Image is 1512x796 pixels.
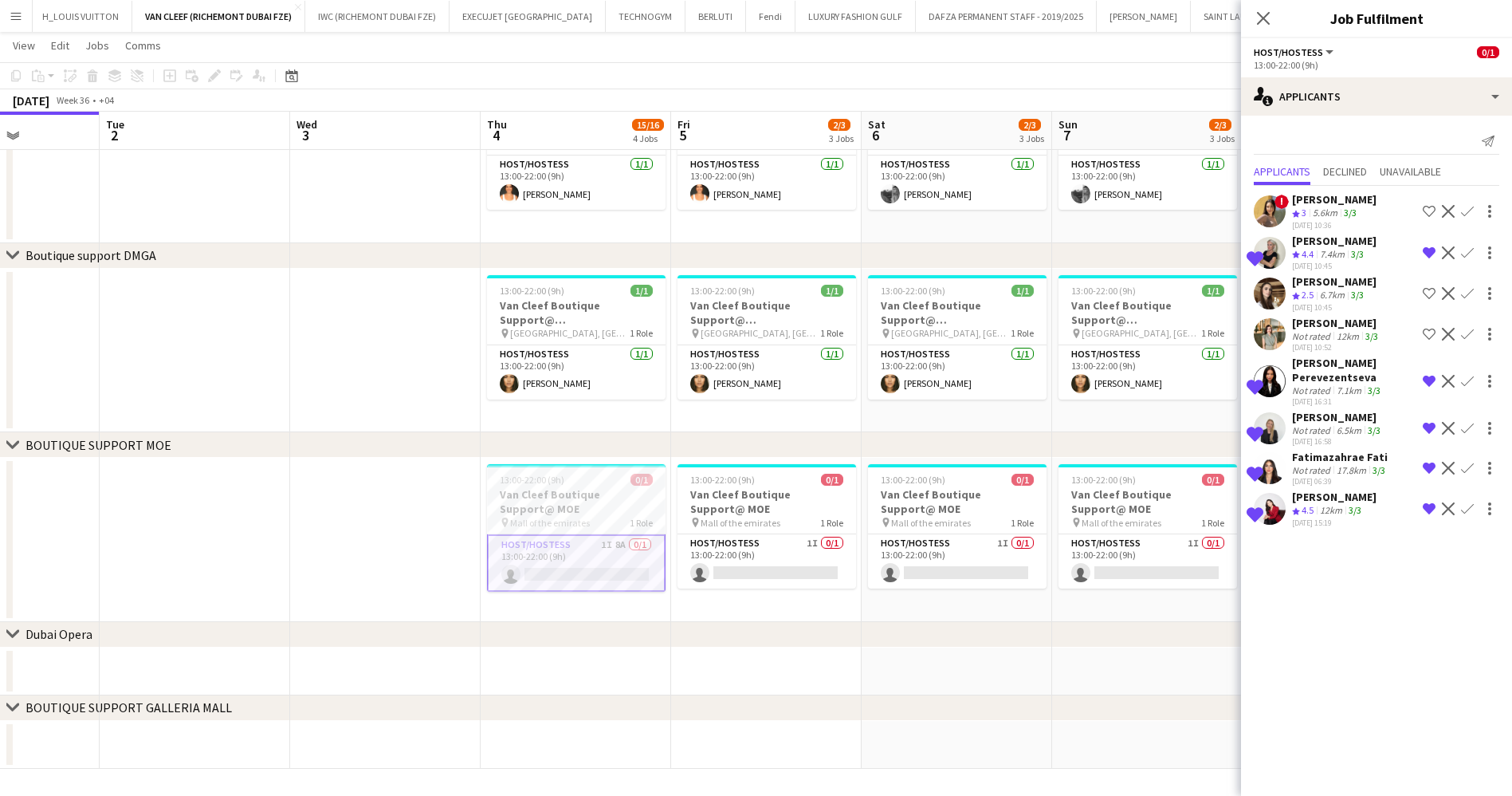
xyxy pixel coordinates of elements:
[1082,517,1161,529] span: Mall of the emirates
[1011,327,1034,339] span: 1 Role
[630,285,653,297] span: 1/1
[868,464,1047,589] app-job-card: 13:00-22:00 (9h)0/1Van Cleef Boutique Support@ MOE Mall of the emirates1 RoleHost/Hostess1I0/113:...
[1058,298,1237,327] h3: Van Cleef Boutique Support@ [GEOGRAPHIC_DATA]
[1292,518,1377,528] div: [DATE] 15:19
[829,132,854,144] div: 3 Jobs
[1019,132,1044,144] div: 3 Jobs
[1202,285,1224,297] span: 1/1
[1071,474,1136,486] span: 13:00-22:00 (9h)
[891,517,971,529] span: Mall of the emirates
[1292,274,1377,289] div: [PERSON_NAME]
[106,117,124,132] span: Tue
[866,126,886,144] span: 6
[1058,156,1237,210] app-card-role: Host/Hostess1/113:00-22:00 (9h)[PERSON_NAME]
[1254,46,1336,58] button: Host/Hostess
[1011,474,1034,486] span: 0/1
[510,327,630,339] span: [GEOGRAPHIC_DATA], [GEOGRAPHIC_DATA]
[51,38,69,53] span: Edit
[1201,517,1224,529] span: 1 Role
[485,126,507,144] span: 4
[125,38,161,53] span: Comms
[1274,195,1289,209] span: !
[487,156,666,210] app-card-role: Host/Hostess1/113:00-22:00 (9h)[PERSON_NAME]
[1011,285,1034,297] span: 1/1
[1317,248,1348,262] div: 7.4km
[881,474,945,486] span: 13:00-22:00 (9h)
[630,327,653,339] span: 1 Role
[1310,207,1341,220] div: 5.6km
[1209,119,1231,131] span: 2/3
[1202,474,1224,486] span: 0/1
[677,345,856,400] app-card-role: Host/Hostess1/113:00-22:00 (9h)[PERSON_NAME]
[132,1,305,32] button: VAN CLEEF (RICHEMONT DUBAI FZE)
[26,247,156,263] div: Boutique support DMGA
[1097,1,1191,32] button: [PERSON_NAME]
[1302,289,1314,301] span: 2.5
[795,1,916,32] button: LUXURY FASHION GULF
[606,1,685,32] button: TECHNOGYM
[1058,534,1237,589] app-card-role: Host/Hostess1I0/113:00-22:00 (9h)
[1292,396,1416,407] div: [DATE] 16:31
[677,275,856,400] app-job-card: 13:00-22:00 (9h)1/1Van Cleef Boutique Support@ [GEOGRAPHIC_DATA] [GEOGRAPHIC_DATA], [GEOGRAPHIC_D...
[1292,424,1333,436] div: Not rated
[1292,356,1416,384] div: [PERSON_NAME] Perevezentseva
[820,327,843,339] span: 1 Role
[828,119,850,131] span: 2/3
[1071,285,1136,297] span: 13:00-22:00 (9h)
[26,699,232,715] div: BOUTIQUE SUPPORT GALLERIA MALL
[1368,384,1380,396] app-skills-label: 3/3
[1241,8,1512,29] h3: Job Fulfilment
[1323,166,1367,177] span: Declined
[1058,464,1237,589] app-job-card: 13:00-22:00 (9h)0/1Van Cleef Boutique Support@ MOE Mall of the emirates1 RoleHost/Hostess1I0/113:...
[1292,316,1381,330] div: [PERSON_NAME]
[1210,132,1235,144] div: 3 Jobs
[487,534,666,592] app-card-role: Host/Hostess1I8A0/113:00-22:00 (9h)
[1292,330,1333,342] div: Not rated
[1351,289,1364,301] app-skills-label: 3/3
[677,534,856,589] app-card-role: Host/Hostess1I0/113:00-22:00 (9h)
[450,1,606,32] button: EXECUJET [GEOGRAPHIC_DATA]
[487,275,666,400] app-job-card: 13:00-22:00 (9h)1/1Van Cleef Boutique Support@ [GEOGRAPHIC_DATA] [GEOGRAPHIC_DATA], [GEOGRAPHIC_D...
[630,517,653,529] span: 1 Role
[85,38,109,53] span: Jobs
[1254,59,1499,71] div: 13:00-22:00 (9h)
[677,464,856,589] app-job-card: 13:00-22:00 (9h)0/1Van Cleef Boutique Support@ MOE Mall of the emirates1 RoleHost/Hostess1I0/113:...
[868,275,1047,400] app-job-card: 13:00-22:00 (9h)1/1Van Cleef Boutique Support@ [GEOGRAPHIC_DATA] [GEOGRAPHIC_DATA], [GEOGRAPHIC_D...
[881,285,945,297] span: 13:00-22:00 (9h)
[1292,476,1388,487] div: [DATE] 06:39
[701,517,780,529] span: Mall of the emirates
[701,327,820,339] span: [GEOGRAPHIC_DATA], [GEOGRAPHIC_DATA]
[26,437,171,453] div: BOUTIQUE SUPPORT MOE
[677,117,690,132] span: Fri
[6,35,41,56] a: View
[29,1,132,32] button: H_LOUIS VUITTON
[746,1,795,32] button: Fendi
[690,285,755,297] span: 13:00-22:00 (9h)
[1380,166,1441,177] span: Unavailable
[487,464,666,592] app-job-card: 13:00-22:00 (9h)0/1Van Cleef Boutique Support@ MOE Mall of the emirates1 RoleHost/Hostess1I8A0/11...
[1292,261,1377,271] div: [DATE] 10:45
[1333,384,1365,396] div: 7.1km
[1292,450,1388,464] div: Fatimazahrae Fati
[677,487,856,516] h3: Van Cleef Boutique Support@ MOE
[1349,504,1361,516] app-skills-label: 3/3
[1373,464,1385,476] app-skills-label: 3/3
[1477,46,1499,58] span: 0/1
[1365,330,1378,342] app-skills-label: 3/3
[1292,464,1333,476] div: Not rated
[487,298,666,327] h3: Van Cleef Boutique Support@ [GEOGRAPHIC_DATA]
[1019,119,1041,131] span: 2/3
[868,534,1047,589] app-card-role: Host/Hostess1I0/113:00-22:00 (9h)
[99,94,114,106] div: +04
[1292,490,1377,504] div: [PERSON_NAME]
[633,132,663,144] div: 4 Jobs
[1292,342,1381,353] div: [DATE] 10:52
[510,517,590,529] span: Mall of the emirates
[1254,46,1323,58] span: Host/Hostess
[868,298,1047,327] h3: Van Cleef Boutique Support@ [GEOGRAPHIC_DATA]
[487,487,666,516] h3: Van Cleef Boutique Support@ MOE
